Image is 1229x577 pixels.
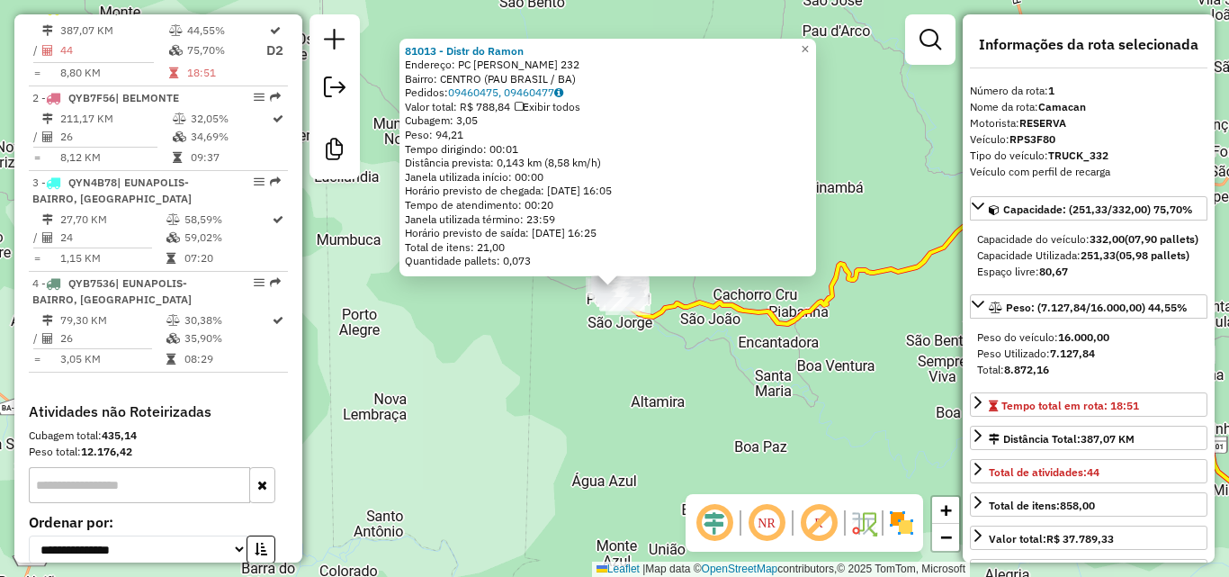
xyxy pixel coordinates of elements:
h4: Informações da rota selecionada [970,36,1207,53]
td: 44 [59,40,168,62]
strong: 251,33 [1081,248,1116,262]
div: Endereço: PC [PERSON_NAME] 232 [405,58,811,72]
a: Criar modelo [317,131,353,172]
a: Close popup [794,39,816,60]
strong: (05,98 pallets) [1116,248,1189,262]
td: 8,12 KM [59,149,172,167]
i: Rota otimizada [270,25,281,36]
i: Observações [554,87,563,98]
td: 58,59% [184,211,271,229]
button: Ordem crescente [247,536,275,563]
span: 1 - [32,3,169,16]
span: Total de atividades: [989,465,1099,479]
i: Rota otimizada [273,113,283,124]
i: % de utilização da cubagem [169,45,183,56]
td: 44,55% [186,22,265,40]
a: Valor total:R$ 37.789,33 [970,526,1207,550]
div: Janela utilizada término: 23:59 [405,212,811,227]
div: Distância prevista: 0,143 km (8,58 km/h) [405,156,811,170]
i: Tempo total em rota [166,253,175,264]
td: 3,05 KM [59,350,166,368]
em: Opções [254,176,265,187]
td: 211,17 KM [59,110,172,128]
td: 24 [59,229,166,247]
td: 26 [59,128,172,146]
i: % de utilização do peso [166,214,180,225]
div: Capacidade Utilizada: [977,248,1200,264]
a: 09460475, 09460477 [448,86,563,99]
strong: 332,00 [1090,232,1125,246]
em: Rota exportada [270,277,281,288]
span: RPS3F80 [68,3,114,16]
i: Tempo total em rota [173,152,182,163]
span: | Camacan [114,3,169,16]
span: | [642,563,645,575]
a: Total de atividades:44 [970,459,1207,483]
span: Ocultar deslocamento [693,501,736,545]
strong: 1 [1048,84,1054,97]
em: Opções [254,92,265,103]
td: = [32,249,41,267]
span: Peso: (7.127,84/16.000,00) 44,55% [1006,301,1188,314]
strong: (07,90 pallets) [1125,232,1198,246]
span: QYB7F56 [68,91,115,104]
i: Total de Atividades [42,45,53,56]
a: Zoom out [932,524,959,551]
i: Rota otimizada [273,214,283,225]
div: Peso: (7.127,84/16.000,00) 44,55% [970,322,1207,385]
span: 3 - [32,176,192,205]
strong: 858,00 [1060,499,1095,512]
div: Veículo com perfil de recarga [970,164,1207,180]
strong: R$ 37.789,33 [1046,532,1114,545]
td: 07:20 [184,249,271,267]
div: Número da rota: [970,83,1207,99]
img: Fluxo de ruas [849,509,878,537]
div: Veículo: [970,131,1207,148]
div: Tempo dirigindo: 00:01 [405,142,811,157]
div: Motorista: [970,115,1207,131]
a: 81013 - Distr do Ramon [405,44,524,58]
a: OpenStreetMap [702,563,778,575]
a: Exportar sessão [317,69,353,110]
span: + [940,499,952,521]
div: Peso: 94,21 [405,128,811,142]
td: = [32,64,41,82]
td: = [32,149,41,167]
div: Distância Total: [989,431,1135,447]
strong: TRUCK_332 [1048,149,1108,162]
strong: 16.000,00 [1058,330,1109,344]
div: Peso Utilizado: [977,346,1200,362]
div: Capacidade: (251,33/332,00) 75,70% [970,224,1207,287]
td: / [32,40,41,62]
div: Nome da rota: [970,99,1207,115]
div: Tempo de atendimento: 00:20 [405,44,811,269]
a: Total de itens:858,00 [970,492,1207,517]
span: 387,07 KM [1081,432,1135,446]
div: Capacidade do veículo: [977,231,1200,248]
div: Cubagem: 3,05 [405,113,811,128]
i: % de utilização do peso [169,25,183,36]
i: Distância Total [42,315,53,326]
span: Tempo total em rota: 18:51 [1001,399,1139,412]
div: Cubagem total: [29,428,288,444]
td: 35,90% [184,329,271,347]
strong: RPS3F80 [1009,132,1055,146]
td: 59,02% [184,229,271,247]
i: Total de Atividades [42,232,53,243]
div: Total de itens: [989,498,1095,514]
i: Total de Atividades [42,333,53,344]
i: % de utilização do peso [173,113,186,124]
td: 26 [59,329,166,347]
span: Capacidade: (251,33/332,00) 75,70% [1003,203,1193,216]
div: Horário previsto de saída: [DATE] 16:25 [405,226,811,240]
a: Capacidade: (251,33/332,00) 75,70% [970,196,1207,221]
td: 09:37 [190,149,271,167]
div: Janela utilizada início: 00:00 [405,170,811,185]
div: Peso total: [29,444,288,460]
td: 8,80 KM [59,64,168,82]
td: 387,07 KM [59,22,168,40]
i: % de utilização da cubagem [166,333,180,344]
div: Tipo do veículo: [970,148,1207,164]
td: = [32,350,41,368]
i: % de utilização da cubagem [173,131,186,142]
